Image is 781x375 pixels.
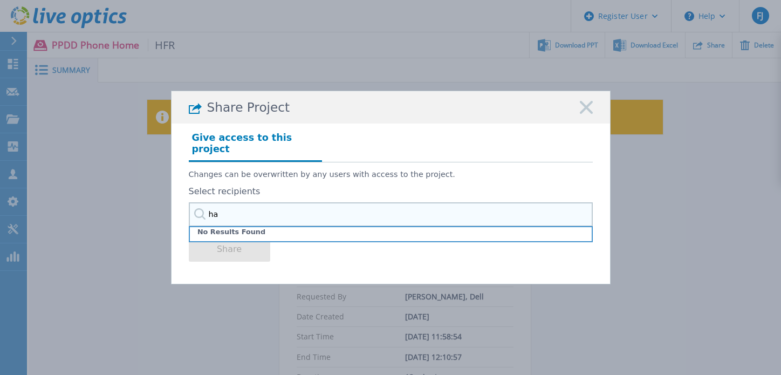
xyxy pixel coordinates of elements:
[189,237,270,262] button: Share
[207,100,290,115] span: Share Project
[189,170,593,179] p: Changes can be overwritten by any users with access to the project.
[189,202,593,227] input: Enter email address
[194,224,269,240] span: No Results Found
[189,187,593,196] label: Select recipients
[189,129,322,161] h4: Give access to this project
